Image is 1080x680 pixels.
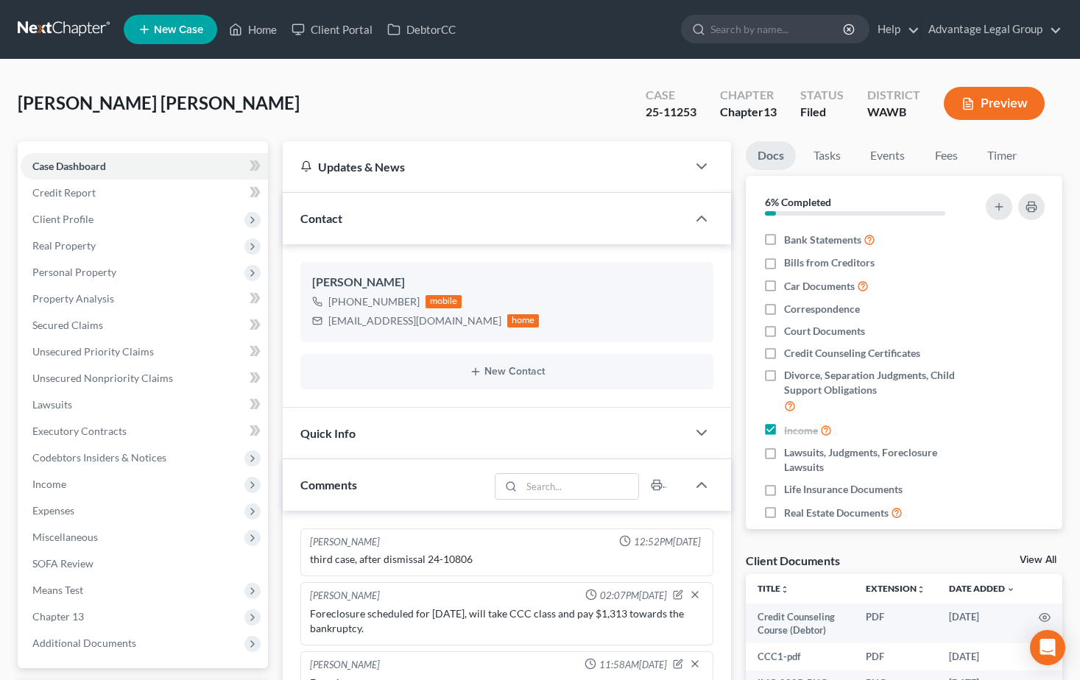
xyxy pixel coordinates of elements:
span: 13 [763,105,777,118]
input: Search... [522,474,639,499]
div: Updates & News [300,159,670,174]
span: Unsecured Priority Claims [32,345,154,358]
div: [PERSON_NAME] [310,535,380,549]
span: Court Documents [784,324,865,339]
td: [DATE] [937,643,1027,670]
span: New Case [154,24,203,35]
a: Fees [922,141,970,170]
div: Case [646,87,696,104]
span: Comments [300,478,357,492]
a: Date Added expand_more [949,583,1015,594]
span: 12:52PM[DATE] [634,535,701,549]
a: Advantage Legal Group [921,16,1062,43]
span: Lawsuits, Judgments, Foreclosure Lawsuits [784,445,970,475]
span: Credit Counseling Certificates [784,346,920,361]
div: third case, after dismissal 24-10806 [310,552,705,567]
span: Expenses [32,504,74,517]
span: Lawsuits [32,398,72,411]
a: Events [858,141,917,170]
a: Timer [975,141,1028,170]
button: New Contact [312,366,702,378]
a: Lawsuits [21,392,268,418]
div: Client Documents [746,553,840,568]
span: Divorce, Separation Judgments, Child Support Obligations [784,368,970,397]
td: Credit Counseling Course (Debtor) [746,603,854,644]
div: [PERSON_NAME] [310,589,380,603]
span: Quick Info [300,426,356,440]
button: Preview [944,87,1045,120]
a: Executory Contracts [21,418,268,445]
span: Credit Report [32,186,96,199]
span: Additional Documents [32,637,136,649]
span: Correspondence [784,302,860,316]
div: mobile [426,295,462,308]
a: DebtorCC [380,16,463,43]
span: Chapter 13 [32,610,84,623]
a: Credit Report [21,180,268,206]
div: Status [800,87,844,104]
span: Personal Property [32,266,116,278]
td: CCC1-pdf [746,643,854,670]
span: Bank Statements [784,233,861,247]
div: 25-11253 [646,104,696,121]
td: PDF [854,643,937,670]
a: Client Portal [284,16,380,43]
span: Real Estate Documents [784,506,889,520]
span: Life Insurance Documents [784,482,903,497]
td: PDF [854,603,937,644]
span: Contact [300,211,342,225]
span: Case Dashboard [32,160,106,172]
div: [PERSON_NAME] [310,658,380,673]
a: Titleunfold_more [758,583,789,594]
span: Codebtors Insiders & Notices [32,451,166,464]
span: Real Property [32,239,96,252]
a: Unsecured Priority Claims [21,339,268,365]
a: Case Dashboard [21,153,268,180]
td: [DATE] [937,603,1027,644]
div: Chapter [720,104,777,121]
i: unfold_more [780,585,789,594]
a: Home [222,16,284,43]
a: Property Analysis [21,286,268,312]
span: Unsecured Nonpriority Claims [32,372,173,384]
a: Docs [746,141,796,170]
span: SOFA Review [32,557,93,570]
div: Chapter [720,87,777,104]
span: [PERSON_NAME] [PERSON_NAME] [18,92,300,113]
a: Extensionunfold_more [866,583,925,594]
div: [PERSON_NAME] [312,274,702,291]
span: Retirement, 401K, IRA, Pension, Annuities [784,528,970,558]
a: Tasks [802,141,853,170]
div: Open Intercom Messenger [1030,630,1065,665]
input: Search by name... [710,15,845,43]
a: Help [870,16,920,43]
strong: 6% Completed [765,196,831,208]
i: unfold_more [917,585,925,594]
span: Car Documents [784,279,855,294]
span: Means Test [32,584,83,596]
span: Miscellaneous [32,531,98,543]
div: Filed [800,104,844,121]
div: home [507,314,540,327]
div: Foreclosure scheduled for [DATE], will take CCC class and pay $1,313 towards the bankruptcy. [310,606,705,636]
span: 02:07PM[DATE] [600,589,667,603]
div: WAWB [867,104,920,121]
span: Bills from Creditors [784,255,875,270]
a: Secured Claims [21,312,268,339]
span: Income [32,478,66,490]
span: Secured Claims [32,319,103,331]
a: View All [1020,555,1056,565]
span: Property Analysis [32,292,114,305]
span: Executory Contracts [32,425,127,437]
span: 11:58AM[DATE] [599,658,667,672]
div: [EMAIL_ADDRESS][DOMAIN_NAME] [328,314,501,328]
span: Client Profile [32,213,93,225]
div: [PHONE_NUMBER] [328,294,420,309]
a: Unsecured Nonpriority Claims [21,365,268,392]
i: expand_more [1006,585,1015,594]
span: Income [784,423,818,438]
div: District [867,87,920,104]
a: SOFA Review [21,550,268,577]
